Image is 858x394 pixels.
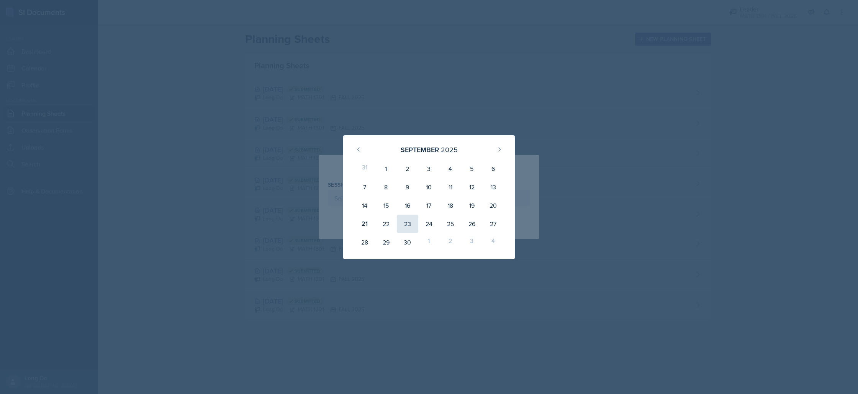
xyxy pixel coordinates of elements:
[418,159,440,178] div: 3
[375,178,397,196] div: 8
[354,178,375,196] div: 7
[354,215,375,233] div: 21
[483,178,504,196] div: 13
[440,215,461,233] div: 25
[483,159,504,178] div: 6
[461,233,483,251] div: 3
[397,215,418,233] div: 23
[354,233,375,251] div: 28
[375,233,397,251] div: 29
[440,159,461,178] div: 4
[440,233,461,251] div: 2
[397,178,418,196] div: 9
[375,215,397,233] div: 22
[441,144,458,155] div: 2025
[461,178,483,196] div: 12
[483,196,504,215] div: 20
[440,196,461,215] div: 18
[375,196,397,215] div: 15
[418,233,440,251] div: 1
[461,159,483,178] div: 5
[354,196,375,215] div: 14
[397,196,418,215] div: 16
[440,178,461,196] div: 11
[397,159,418,178] div: 2
[461,196,483,215] div: 19
[418,196,440,215] div: 17
[418,215,440,233] div: 24
[483,233,504,251] div: 4
[375,159,397,178] div: 1
[483,215,504,233] div: 27
[354,159,375,178] div: 31
[397,233,418,251] div: 30
[401,144,439,155] div: September
[418,178,440,196] div: 10
[461,215,483,233] div: 26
